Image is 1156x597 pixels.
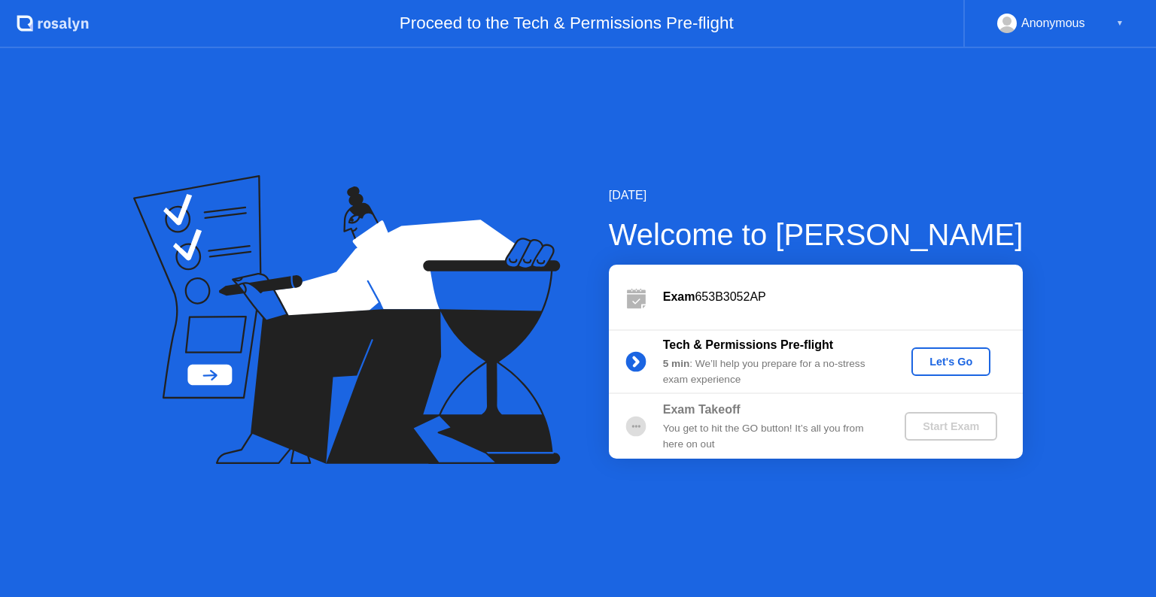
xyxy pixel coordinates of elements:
b: Exam [663,290,695,303]
div: You get to hit the GO button! It’s all you from here on out [663,421,880,452]
div: Welcome to [PERSON_NAME] [609,212,1024,257]
div: ▼ [1116,14,1124,33]
div: 653B3052AP [663,288,1023,306]
div: : We’ll help you prepare for a no-stress exam experience [663,356,880,387]
b: Exam Takeoff [663,403,741,416]
div: Start Exam [911,420,991,432]
button: Let's Go [911,347,990,376]
div: Anonymous [1021,14,1085,33]
div: Let's Go [917,356,984,368]
button: Start Exam [905,412,997,441]
b: Tech & Permissions Pre-flight [663,338,833,351]
div: [DATE] [609,186,1024,205]
b: 5 min [663,358,690,369]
